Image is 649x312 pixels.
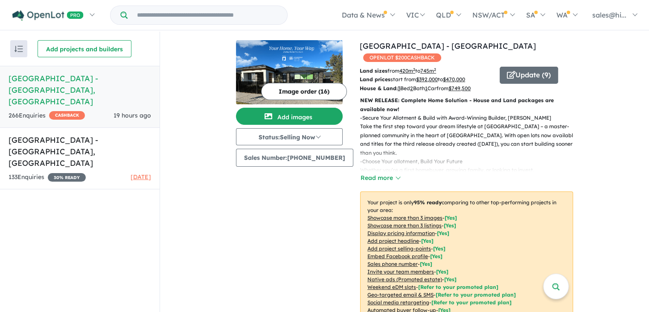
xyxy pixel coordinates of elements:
[413,67,415,72] sup: 2
[444,222,456,229] span: [ Yes ]
[418,284,498,290] span: [Refer to your promoted plan]
[448,85,471,91] u: $ 749,500
[360,84,493,93] p: Bed Bath Car from
[236,128,343,145] button: Status:Selling Now
[437,230,449,236] span: [ Yes ]
[436,291,516,298] span: [Refer to your promoted plan]
[38,40,131,57] button: Add projects and builders
[236,40,343,104] img: Hillsview Green Estate - Angle Vale
[367,299,429,306] u: Social media retargeting
[360,85,398,91] b: House & Land:
[129,6,285,24] input: Try estate name, suburb, builder or developer
[367,238,419,244] u: Add project headline
[438,76,465,82] span: to
[443,76,465,82] u: $ 470,000
[360,67,493,75] p: from
[445,215,457,221] span: [ Yes ]
[367,291,434,298] u: Geo-targeted email & SMS
[49,111,85,120] span: CASHBACK
[360,173,400,183] button: Read more
[367,245,431,252] u: Add project selling-points
[9,134,151,169] h5: [GEOGRAPHIC_DATA] - [GEOGRAPHIC_DATA] , [GEOGRAPHIC_DATA]
[367,215,442,221] u: Showcase more than 3 images
[360,76,390,82] b: Land prices
[410,85,413,91] u: 2
[367,230,435,236] u: Display pricing information
[416,76,438,82] u: $ 392,000
[9,172,86,182] div: 133 Enquir ies
[431,299,512,306] span: [Refer to your promoted plan]
[420,261,432,267] span: [ Yes ]
[434,67,436,72] sup: 2
[15,46,23,52] img: sort.svg
[367,268,434,275] u: Invite your team members
[414,199,442,206] b: 95 % ready
[360,157,580,192] p: - Choose Your allotment, Build Your Future Whether you’re a first homebuyer, growing family, or l...
[9,73,151,107] h5: [GEOGRAPHIC_DATA] - [GEOGRAPHIC_DATA] , [GEOGRAPHIC_DATA]
[12,10,84,21] img: Openlot PRO Logo White
[444,276,457,283] span: [Yes]
[360,96,573,114] p: NEW RELEASE: Complete Home Solution - House and Land packages are available now!
[114,112,151,119] span: 19 hours ago
[261,83,347,100] button: Image order (16)
[433,245,445,252] span: [ Yes ]
[420,68,436,74] u: 745 m
[430,253,442,259] span: [ Yes ]
[367,222,442,229] u: Showcase more than 3 listings
[360,41,536,51] a: [GEOGRAPHIC_DATA] - [GEOGRAPHIC_DATA]
[421,238,434,244] span: [ Yes ]
[360,75,493,84] p: start from
[367,284,416,290] u: Weekend eDM slots
[367,276,442,283] u: Native ads (Promoted estate)
[363,53,441,62] span: OPENLOT $ 200 CASHBACK
[48,173,86,182] span: 30 % READY
[399,68,415,74] u: 420 m
[9,111,85,121] div: 266 Enquir ies
[398,85,400,91] u: 3
[360,68,387,74] b: Land sizes
[367,261,418,267] u: Sales phone number
[236,149,353,167] button: Sales Number:[PHONE_NUMBER]
[436,268,448,275] span: [ Yes ]
[415,68,436,74] span: to
[360,114,580,157] p: - Secure Your Allotment & Build with Award-Winning Builder, [PERSON_NAME] Take the first step tow...
[131,173,151,181] span: [DATE]
[425,85,428,91] u: 1
[236,108,343,125] button: Add images
[592,11,626,19] span: sales@hi...
[500,67,558,84] button: Update (9)
[367,253,428,259] u: Embed Facebook profile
